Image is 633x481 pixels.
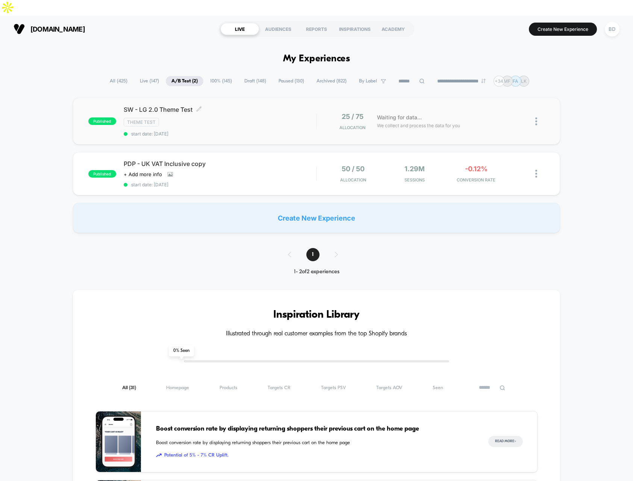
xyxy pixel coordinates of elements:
button: BD [603,21,622,37]
img: close [535,170,537,178]
span: Archived ( 822 ) [311,76,352,86]
span: SW - LG 2.0 Theme Test [124,106,316,113]
span: [DOMAIN_NAME] [30,25,85,33]
span: PDP - UK VAT Inclusive copy [124,160,316,167]
span: Draft ( 148 ) [239,76,272,86]
div: ACADEMY [374,23,412,35]
span: CONVERSION RATE [447,177,505,183]
span: -0.12% [465,165,488,173]
button: [DOMAIN_NAME] [11,23,87,35]
div: REPORTS [297,23,336,35]
span: All [122,385,136,391]
h3: Inspiration Library [95,309,538,321]
span: start date: [DATE] [124,131,316,137]
span: Potential of 5% - 7% CR Uplift. [156,452,474,459]
span: Allocation [340,177,366,183]
span: Homepage [166,385,189,391]
div: INSPIRATIONS [336,23,374,35]
span: 1 [306,248,320,261]
span: start date: [DATE] [124,182,316,187]
span: Paused ( 130 ) [273,76,310,86]
span: A/B Test ( 2 ) [166,76,203,86]
span: Targets AOV [376,385,402,391]
h4: Illustrated through real customer examples from the top Shopify brands [95,330,538,338]
span: 50 / 50 [342,165,365,173]
p: MF [504,78,510,84]
span: Boost conversion rate by displaying returning shoppers their previous cart on the home page [156,424,474,434]
span: ( 31 ) [129,385,136,390]
div: + 34 [494,76,504,87]
div: BD [605,22,619,37]
span: We collect and process the data for you [377,122,460,129]
span: + Add more info [124,171,162,177]
span: 1.29M [404,165,425,173]
div: AUDIENCES [259,23,297,35]
span: Allocation [339,125,365,130]
button: Create New Experience [529,23,597,36]
span: Boost conversion rate by displaying returning shoppers their previous cart on the home page [156,439,474,447]
span: By Label [359,78,377,84]
h1: My Experiences [283,53,350,64]
span: All ( 425 ) [104,76,133,86]
span: 100% ( 145 ) [204,76,238,86]
span: 25 / 75 [342,113,363,120]
div: Create New Experience [73,203,560,233]
span: Seen [433,385,443,391]
span: Sessions [386,177,444,183]
span: Targets CR [268,385,291,391]
img: close [535,117,537,125]
span: Products [220,385,237,391]
p: LK [521,78,527,84]
span: 0 % Seen [169,345,194,356]
span: Targets PSV [321,385,346,391]
span: Waiting for data... [377,113,422,122]
img: end [481,79,486,83]
span: Theme Test [124,118,159,126]
span: published [88,117,116,125]
div: LIVE [221,23,259,35]
img: Visually logo [14,23,25,35]
button: Read More> [488,436,523,447]
p: FA [513,78,518,84]
img: Boost conversion rate by displaying returning shoppers their previous cart on the home page [96,411,141,472]
span: published [88,170,116,178]
span: Live ( 147 ) [134,76,165,86]
div: 1 - 2 of 2 experiences [280,269,353,275]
